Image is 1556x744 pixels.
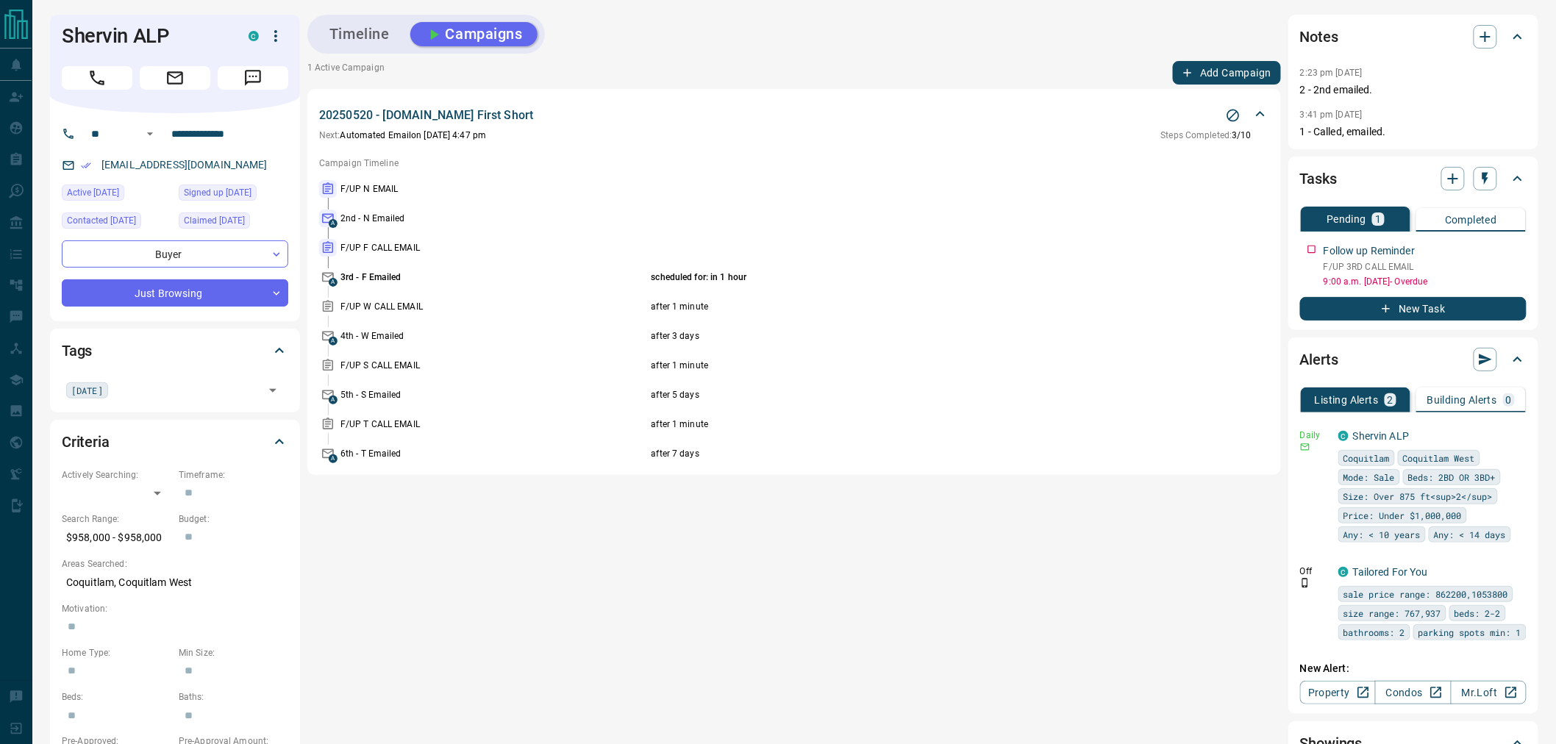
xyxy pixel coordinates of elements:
span: Contacted [DATE] [67,213,136,228]
p: 6th - T Emailed [340,447,648,460]
div: Tasks [1300,161,1527,196]
div: Notes [1300,19,1527,54]
p: Baths: [179,690,288,704]
p: 2 [1388,395,1393,405]
p: after 1 minute [652,418,1163,431]
p: Daily [1300,429,1330,442]
a: Property [1300,681,1376,704]
a: Mr.Loft [1451,681,1527,704]
span: parking spots min: 1 [1418,625,1521,640]
p: Min Size: [179,646,288,659]
h2: Tasks [1300,167,1337,190]
p: F/UP W CALL EMAIL [340,300,648,313]
p: 3 / 10 [1161,129,1252,142]
div: Sat Oct 11 2025 [179,212,288,233]
button: Campaigns [410,22,538,46]
p: $958,000 - $958,000 [62,526,171,550]
span: Claimed [DATE] [184,213,245,228]
h2: Notes [1300,25,1338,49]
p: Areas Searched: [62,557,288,570]
span: size range: 767,937 [1343,606,1441,620]
div: Just Browsing [62,279,288,307]
p: F/UP F CALL EMAIL [340,241,648,254]
div: 20250520 - [DOMAIN_NAME] First ShortStop CampaignNext:Automated Emailon [DATE] 4:47 pmSteps Compl... [319,104,1269,145]
div: Criteria [62,424,288,459]
span: Size: Over 875 ft<sup>2</sup> [1343,489,1493,504]
p: F/UP 3RD CALL EMAIL [1324,260,1527,273]
span: Signed up [DATE] [184,185,251,200]
button: Stop Campaign [1222,104,1244,126]
button: Open [263,380,283,401]
span: Beds: 2BD OR 3BD+ [1408,470,1496,484]
span: Any: < 14 days [1434,527,1506,542]
p: 1 Active Campaign [307,61,385,85]
div: Alerts [1300,342,1527,377]
span: Email [140,66,210,90]
a: Shervin ALP [1353,430,1409,442]
a: Condos [1375,681,1451,704]
div: Sat Oct 11 2025 [62,185,171,205]
span: Call [62,66,132,90]
span: Coquitlam [1343,451,1390,465]
div: Sat Oct 11 2025 [179,185,288,205]
span: Coquitlam West [1403,451,1475,465]
p: F/UP T CALL EMAIL [340,418,648,431]
div: Buyer [62,240,288,268]
p: 9:00 a.m. [DATE] - Overdue [1324,275,1527,288]
p: Building Alerts [1427,395,1497,405]
p: F/UP N EMAIL [340,182,648,196]
h1: Shervin ALP [62,24,226,48]
span: Any: < 10 years [1343,527,1421,542]
svg: Email Verified [81,160,91,171]
div: condos.ca [1338,431,1349,441]
p: 2nd - N Emailed [340,212,648,225]
button: Open [141,125,159,143]
h2: Tags [62,339,92,362]
span: Price: Under $1,000,000 [1343,508,1462,523]
p: Timeframe: [179,468,288,482]
h2: Criteria [62,430,110,454]
p: after 7 days [652,447,1163,460]
p: Completed [1445,215,1497,225]
p: Search Range: [62,512,171,526]
p: 4th - W Emailed [340,329,648,343]
p: after 1 minute [652,300,1163,313]
p: 2 - 2nd emailed. [1300,82,1527,98]
p: Automated Email on [DATE] 4:47 pm [319,129,486,142]
p: Listing Alerts [1315,395,1379,405]
span: bathrooms: 2 [1343,625,1405,640]
p: 1 [1375,214,1381,224]
span: A [329,337,338,346]
span: Mode: Sale [1343,470,1395,484]
p: Off [1300,565,1330,578]
a: Tailored For You [1353,566,1428,578]
span: [DATE] [71,383,103,398]
p: 1 - Called, emailed. [1300,124,1527,140]
p: 2:23 pm [DATE] [1300,68,1363,78]
p: Coquitlam, Coquitlam West [62,570,288,595]
svg: Push Notification Only [1300,578,1310,588]
p: New Alert: [1300,661,1527,676]
p: 5th - S Emailed [340,388,648,401]
div: Tags [62,333,288,368]
button: Add Campaign [1173,61,1281,85]
h2: Alerts [1300,348,1338,371]
span: Message [218,66,288,90]
p: 3:41 pm [DATE] [1300,110,1363,120]
div: condos.ca [1338,567,1349,577]
p: Pending [1327,214,1366,224]
span: Next: [319,130,340,140]
span: A [329,454,338,463]
p: 3rd - F Emailed [340,271,648,284]
p: Campaign Timeline [319,157,1269,170]
div: condos.ca [249,31,259,41]
p: Motivation: [62,602,288,615]
button: New Task [1300,297,1527,321]
button: Timeline [315,22,404,46]
p: Budget: [179,512,288,526]
p: Follow up Reminder [1324,243,1415,259]
svg: Email [1300,442,1310,452]
span: sale price range: 862200,1053800 [1343,587,1508,601]
span: Steps Completed: [1161,130,1232,140]
p: Actively Searching: [62,468,171,482]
